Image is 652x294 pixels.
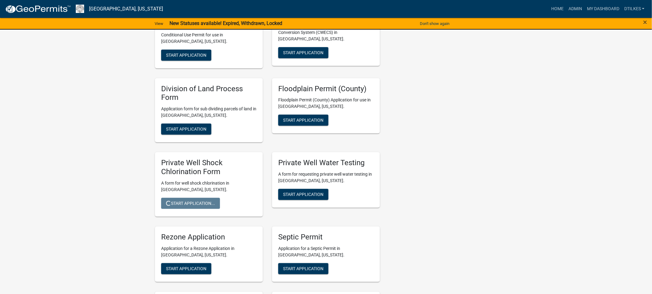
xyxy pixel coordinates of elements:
[152,18,166,29] a: View
[278,47,328,58] button: Start Application
[549,3,566,15] a: Home
[418,18,452,29] button: Don't show again
[278,84,374,93] h5: Floodplain Permit (County)
[283,118,324,123] span: Start Application
[166,127,206,132] span: Start Application
[166,52,206,57] span: Start Application
[278,115,328,126] button: Start Application
[169,20,282,26] strong: New Statuses available! Expired, Withdrawn, Locked
[76,5,84,13] img: Franklin County, Iowa
[166,266,206,271] span: Start Application
[585,3,622,15] a: My Dashboard
[278,171,374,184] p: A form for requesting private well water testing in [GEOGRAPHIC_DATA], [US_STATE].
[161,84,257,102] h5: Division of Land Process Form
[161,124,211,135] button: Start Application
[161,245,257,258] p: Application for a Rezone Application in [GEOGRAPHIC_DATA], [US_STATE].
[161,158,257,176] h5: Private Well Shock Chlorination Form
[622,3,647,15] a: dtilkes
[161,50,211,61] button: Start Application
[283,50,324,55] span: Start Application
[278,97,374,110] p: Floodplain Permit (County) Application for use in [GEOGRAPHIC_DATA], [US_STATE].
[278,23,374,42] p: Application for a Commercial Wind Energy Conversion System (CWECS) in [GEOGRAPHIC_DATA], [US_STATE].
[643,18,647,26] button: Close
[278,233,374,242] h5: Septic Permit
[566,3,585,15] a: Admin
[278,263,328,274] button: Start Application
[278,245,374,258] p: Application for a Septic Permit in [GEOGRAPHIC_DATA], [US_STATE].
[283,266,324,271] span: Start Application
[278,158,374,167] h5: Private Well Water Testing
[283,192,324,197] span: Start Application
[643,18,647,27] span: ×
[161,180,257,193] p: A form for well shock chlorination in [GEOGRAPHIC_DATA], [US_STATE].
[161,233,257,242] h5: Rezone Application
[161,106,257,119] p: Application form for sub dividing parcels of land in [GEOGRAPHIC_DATA], [US_STATE].
[166,201,215,206] span: Start Application...
[161,198,220,209] button: Start Application...
[89,4,163,14] a: [GEOGRAPHIC_DATA], [US_STATE]
[161,263,211,274] button: Start Application
[161,32,257,45] p: Conditional Use Permit for use in [GEOGRAPHIC_DATA], [US_STATE].
[278,189,328,200] button: Start Application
